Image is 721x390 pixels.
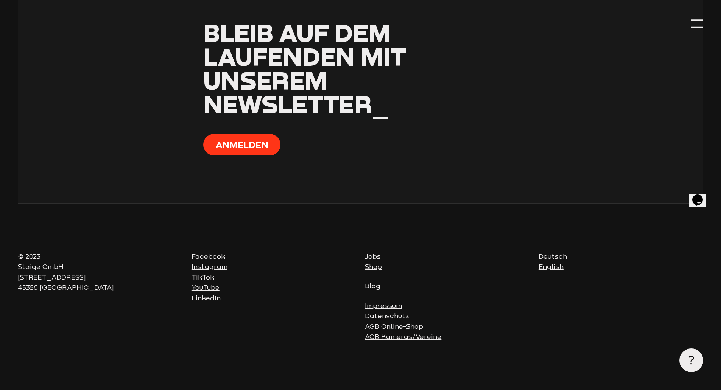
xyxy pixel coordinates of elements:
[365,282,380,290] a: Blog
[192,284,220,291] a: YouTube
[192,263,227,270] a: Instagram
[689,184,713,207] iframe: chat widget
[192,294,221,302] a: LinkedIn
[365,333,441,340] a: AGB Kameras/Vereine
[365,323,423,330] a: AGB Online-Shop
[203,18,406,95] span: Bleib auf dem Laufenden mit unserem
[365,302,402,309] a: Impressum
[365,253,381,260] a: Jobs
[192,273,214,281] a: TikTok
[18,252,182,293] p: © 2023 Staige GmbH [STREET_ADDRESS] 45356 [GEOGRAPHIC_DATA]
[539,263,564,270] a: English
[203,134,280,155] button: Anmelden
[365,312,409,320] a: Datenschutz
[365,263,382,270] a: Shop
[192,253,225,260] a: Facebook
[539,253,567,260] a: Deutsch
[203,89,389,119] span: Newsletter_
